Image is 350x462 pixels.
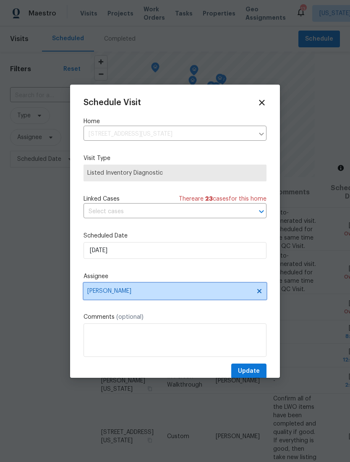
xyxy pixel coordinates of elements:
button: Open [256,206,267,217]
span: There are case s for this home [179,195,266,203]
input: Enter in an address [84,128,254,141]
input: M/D/YYYY [84,242,266,259]
span: 23 [205,196,213,202]
label: Visit Type [84,154,266,163]
label: Comments [84,313,266,321]
input: Select cases [84,205,243,218]
span: (optional) [116,314,144,320]
label: Assignee [84,272,266,281]
span: Linked Cases [84,195,120,203]
span: [PERSON_NAME] [87,288,252,294]
span: Schedule Visit [84,98,141,107]
span: Close [257,98,266,107]
button: Update [231,364,266,379]
span: Update [238,366,260,377]
label: Home [84,117,266,126]
label: Scheduled Date [84,232,266,240]
span: Listed Inventory Diagnostic [87,169,263,177]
